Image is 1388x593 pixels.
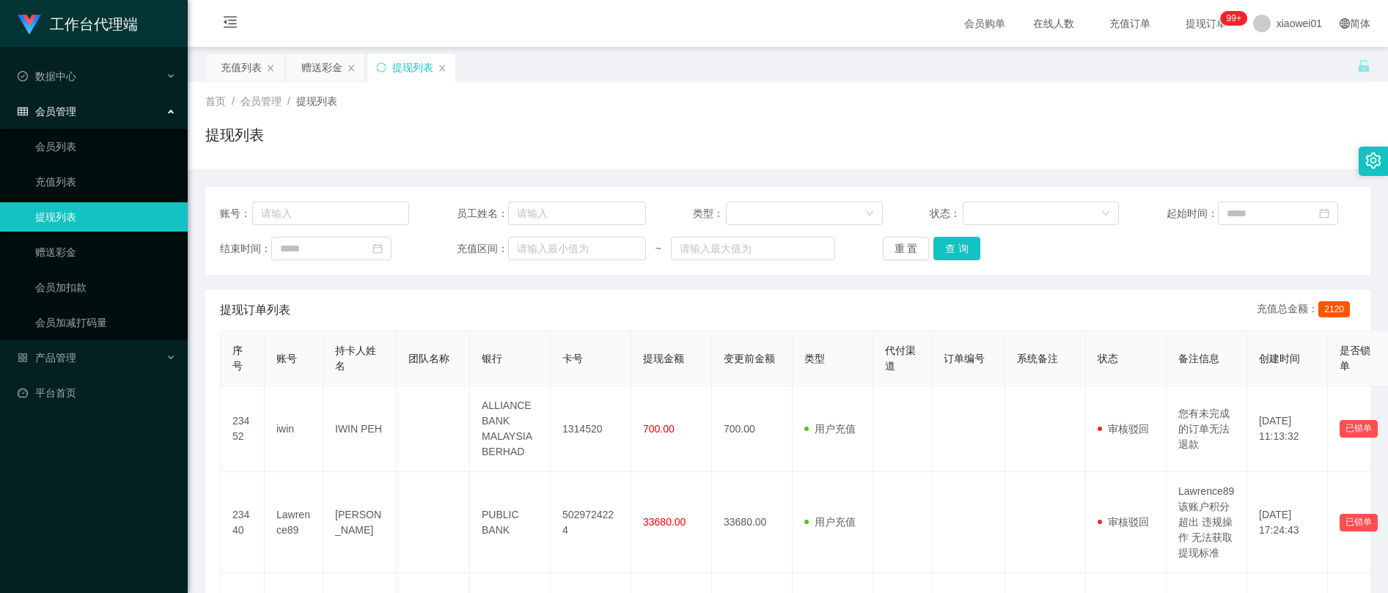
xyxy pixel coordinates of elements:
[885,345,916,372] span: 代付渠道
[287,95,290,107] span: /
[712,472,793,573] td: 33680.00
[804,516,856,528] span: 用户充值
[35,308,176,337] a: 会员加减打码量
[883,237,930,260] button: 重 置
[296,95,337,107] span: 提现列表
[482,353,502,364] span: 银行
[18,353,28,363] i: 图标: appstore-o
[18,15,41,35] img: logo.9652507e.png
[323,472,397,573] td: [PERSON_NAME]
[1167,206,1218,221] span: 起始时间：
[1259,353,1300,364] span: 创建时间
[712,386,793,472] td: 700.00
[1098,423,1149,435] span: 审核驳回
[1221,11,1247,26] sup: 1217
[221,386,265,472] td: 23452
[693,206,726,221] span: 类型：
[232,95,235,107] span: /
[335,345,376,372] span: 持卡人姓名
[376,62,386,73] i: 图标: sync
[1167,472,1247,573] td: Lawrence89 该账户积分超出 违规操作 无法获取提现标准
[323,386,397,472] td: IWIN PEH
[205,124,264,146] h1: 提现列表
[646,241,671,257] span: ~
[643,353,684,364] span: 提现金额
[551,472,631,573] td: 5029724224
[457,206,508,221] span: 员工姓名：
[671,237,835,260] input: 请输入最大值为
[865,209,874,219] i: 图标: down
[1340,420,1378,438] button: 已锁单
[1017,353,1058,364] span: 系统备注
[265,472,323,573] td: Lawrence89
[35,237,176,267] a: 赠送彩金
[18,106,76,117] span: 会员管理
[220,241,271,257] span: 结束时间：
[508,202,646,225] input: 请输入
[220,206,252,221] span: 账号：
[1098,353,1118,364] span: 状态
[221,472,265,573] td: 23440
[508,237,646,260] input: 请输入最小值为
[35,273,176,302] a: 会员加扣款
[1357,59,1370,73] i: 图标: unlock
[562,353,583,364] span: 卡号
[18,378,176,408] a: 图标: dashboard平台首页
[1026,18,1082,29] span: 在线人数
[1257,301,1356,319] div: 充值总金额：
[1102,18,1158,29] span: 充值订单
[18,70,76,82] span: 数据中心
[265,386,323,472] td: iwin
[1365,152,1381,169] i: 图标: setting
[1318,301,1350,317] span: 2120
[240,95,282,107] span: 会员管理
[392,54,433,81] div: 提现列表
[1178,18,1234,29] span: 提现订单
[930,206,963,221] span: 状态：
[35,202,176,232] a: 提现列表
[408,353,449,364] span: 团队名称
[1098,516,1149,528] span: 审核驳回
[18,18,138,29] a: 工作台代理端
[1101,209,1110,219] i: 图标: down
[724,353,775,364] span: 变更前金额
[944,353,985,364] span: 订单编号
[643,423,675,435] span: 700.00
[18,352,76,364] span: 产品管理
[276,353,297,364] span: 账号
[1340,514,1378,531] button: 已锁单
[1247,472,1328,573] td: [DATE] 17:24:43
[1167,386,1247,472] td: 您有未完成的订单无法退款
[1340,18,1350,29] i: 图标: global
[551,386,631,472] td: 1314520
[470,386,551,472] td: ALLIANCE BANK MALAYSIA BERHAD
[457,241,508,257] span: 充值区间：
[1247,386,1328,472] td: [DATE] 11:13:32
[232,345,243,372] span: 序号
[252,202,409,225] input: 请输入
[438,64,447,73] i: 图标: close
[470,472,551,573] td: PUBLIC BANK
[205,1,255,48] i: 图标: menu-fold
[18,71,28,81] i: 图标: check-circle-o
[804,353,825,364] span: 类型
[804,423,856,435] span: 用户充值
[1319,208,1329,218] i: 图标: calendar
[220,301,290,319] span: 提现订单列表
[933,237,980,260] button: 查 询
[643,516,686,528] span: 33680.00
[50,1,138,48] h1: 工作台代理端
[301,54,342,81] div: 赠送彩金
[1340,345,1370,372] span: 是否锁单
[266,64,275,73] i: 图标: close
[18,106,28,117] i: 图标: table
[221,54,262,81] div: 充值列表
[205,95,226,107] span: 首页
[35,132,176,161] a: 会员列表
[372,243,383,254] i: 图标: calendar
[347,64,356,73] i: 图标: close
[35,167,176,196] a: 充值列表
[1178,353,1219,364] span: 备注信息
